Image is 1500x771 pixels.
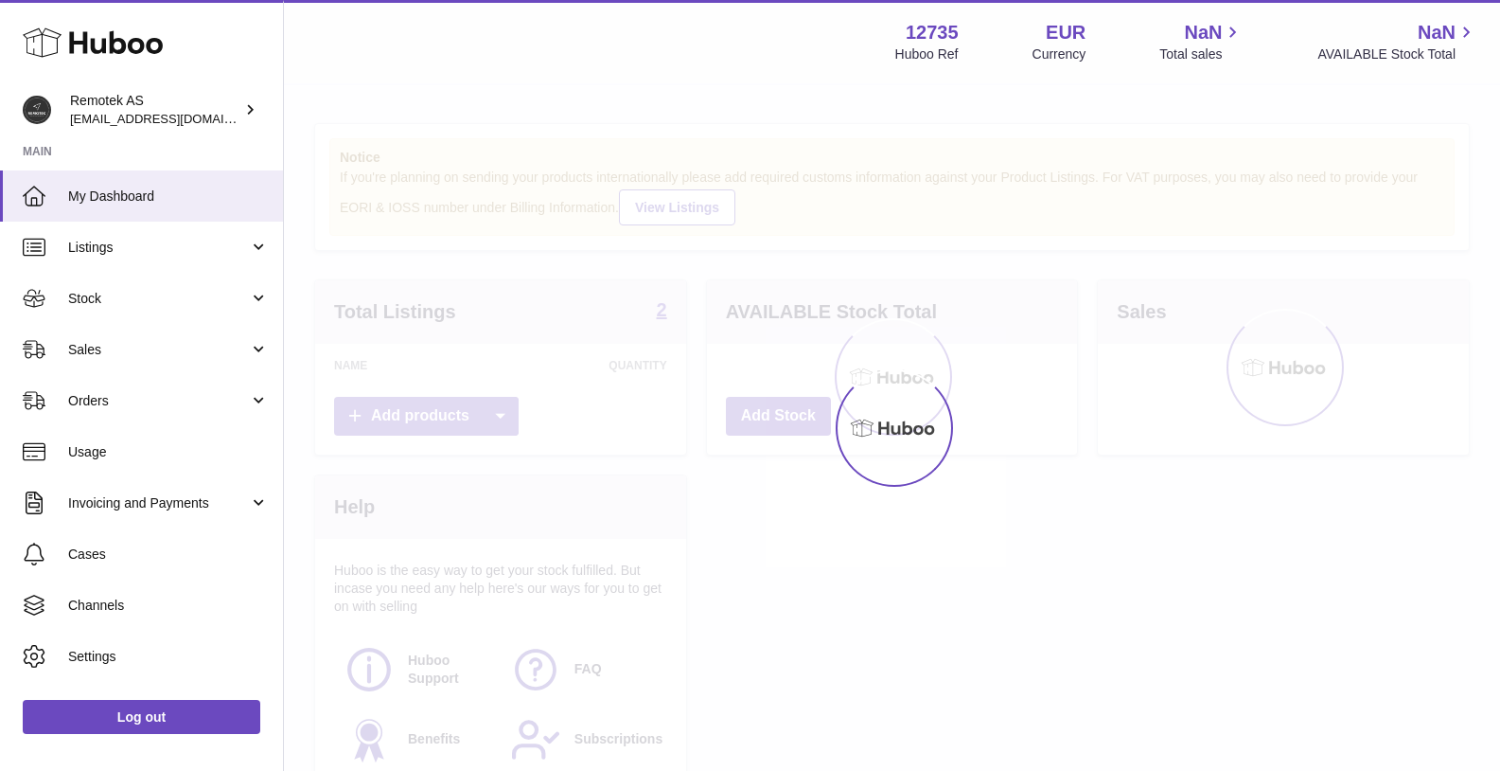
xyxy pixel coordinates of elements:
[1418,20,1456,45] span: NaN
[895,45,959,63] div: Huboo Ref
[68,494,249,512] span: Invoicing and Payments
[68,239,249,257] span: Listings
[23,700,260,734] a: Log out
[68,392,249,410] span: Orders
[1317,20,1477,63] a: NaN AVAILABLE Stock Total
[68,648,269,666] span: Settings
[23,96,51,124] img: dag@remotek.no
[1159,45,1244,63] span: Total sales
[70,111,278,126] span: [EMAIL_ADDRESS][DOMAIN_NAME]
[1317,45,1477,63] span: AVAILABLE Stock Total
[68,546,269,564] span: Cases
[68,443,269,461] span: Usage
[1184,20,1222,45] span: NaN
[1159,20,1244,63] a: NaN Total sales
[68,341,249,359] span: Sales
[70,92,240,128] div: Remotek AS
[68,597,269,615] span: Channels
[1046,20,1085,45] strong: EUR
[68,188,269,206] span: My Dashboard
[68,290,249,308] span: Stock
[1032,45,1086,63] div: Currency
[906,20,959,45] strong: 12735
